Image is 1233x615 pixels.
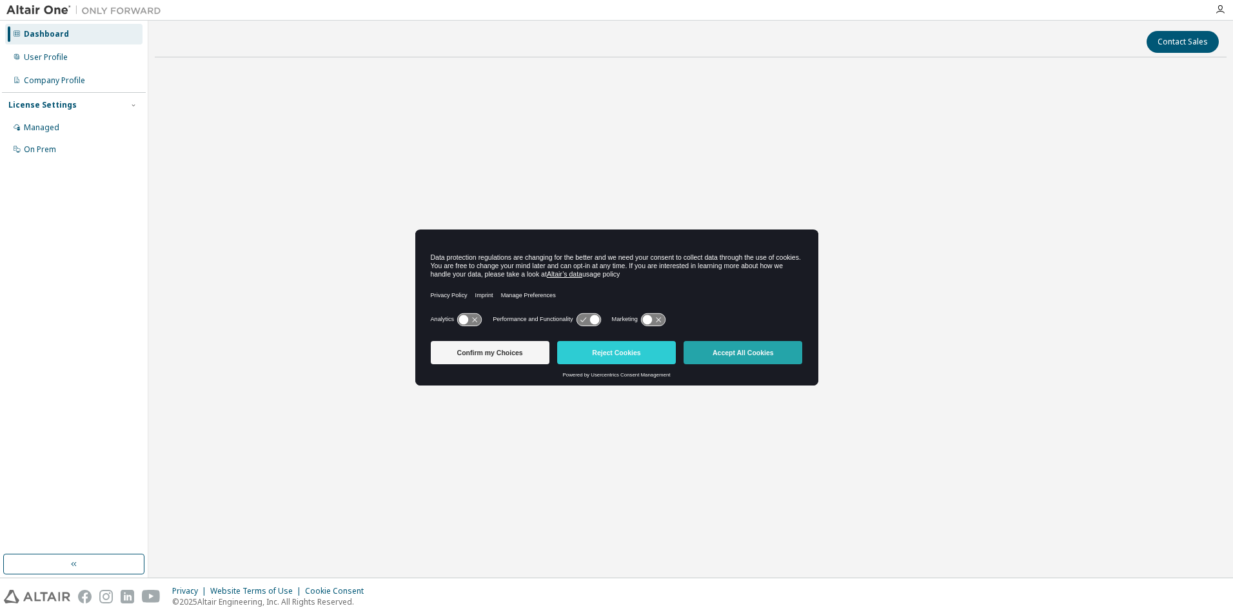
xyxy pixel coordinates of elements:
img: Altair One [6,4,168,17]
div: Company Profile [24,75,85,86]
img: altair_logo.svg [4,590,70,603]
div: Privacy [172,586,210,596]
img: facebook.svg [78,590,92,603]
div: On Prem [24,144,56,155]
div: License Settings [8,100,77,110]
div: User Profile [24,52,68,63]
div: Dashboard [24,29,69,39]
div: Website Terms of Use [210,586,305,596]
img: instagram.svg [99,590,113,603]
p: © 2025 Altair Engineering, Inc. All Rights Reserved. [172,596,371,607]
div: Cookie Consent [305,586,371,596]
img: linkedin.svg [121,590,134,603]
div: Managed [24,122,59,133]
img: youtube.svg [142,590,161,603]
button: Contact Sales [1147,31,1219,53]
